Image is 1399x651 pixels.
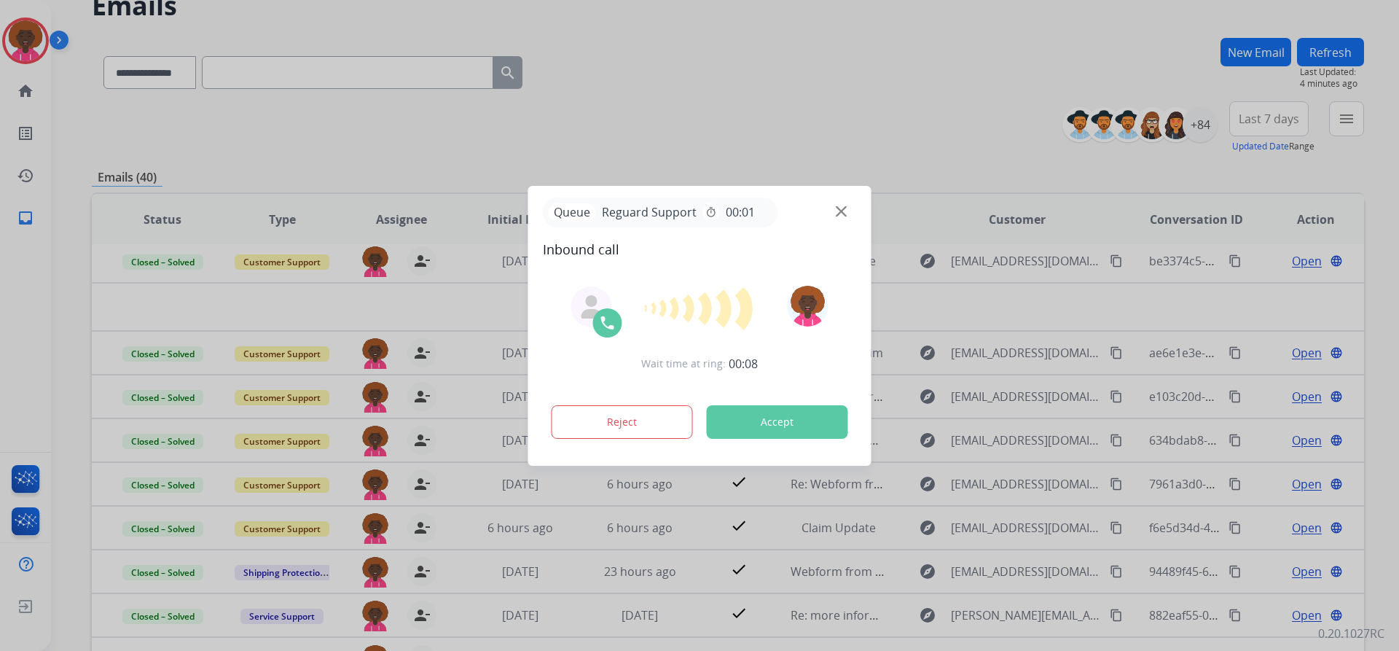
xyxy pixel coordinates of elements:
span: 00:01 [726,203,755,221]
img: avatar [787,286,828,327]
span: Reguard Support [596,203,702,221]
img: agent-avatar [580,295,603,319]
span: Inbound call [543,239,857,260]
mat-icon: timer [705,206,717,218]
p: 0.20.1027RC [1318,625,1384,642]
button: Accept [707,405,848,439]
span: 00:08 [729,355,758,373]
button: Reject [552,405,693,439]
span: Wait time at ring: [641,356,726,371]
img: close-button [836,206,847,217]
img: call-icon [599,314,616,332]
p: Queue [549,203,596,222]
